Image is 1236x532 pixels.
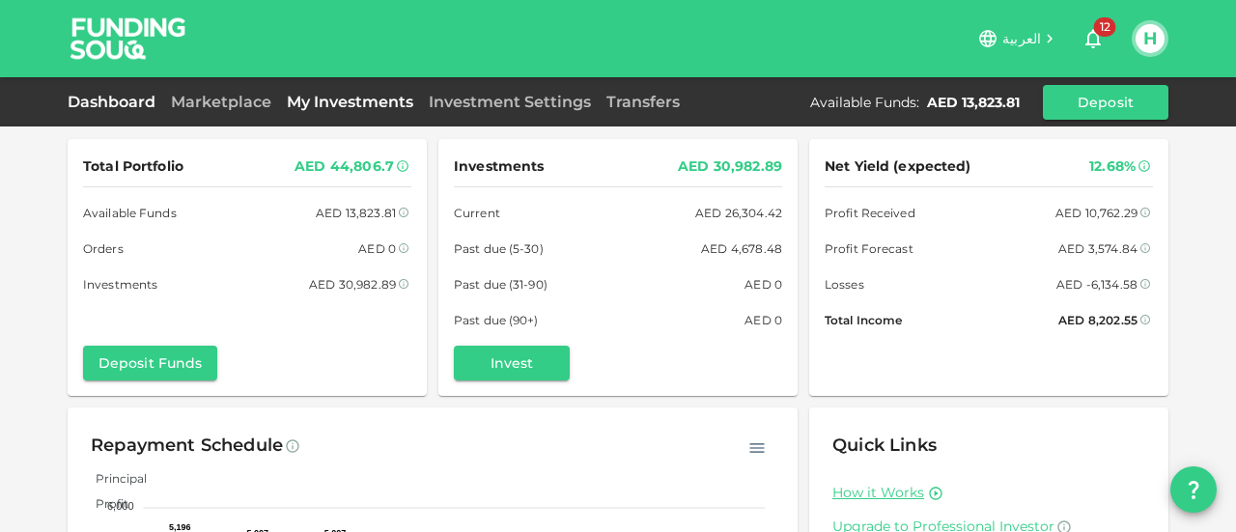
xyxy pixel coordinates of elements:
button: 12 [1074,19,1112,58]
span: Current [454,203,500,223]
button: H [1136,24,1165,53]
div: AED 44,806.7 [295,154,394,179]
div: AED 30,982.89 [309,274,396,294]
span: Investments [83,274,157,294]
div: AED 8,202.55 [1058,310,1138,330]
div: AED 4,678.48 [701,238,782,259]
a: Investment Settings [421,93,599,111]
a: Transfers [599,93,688,111]
div: AED 0 [744,274,782,294]
span: Past due (90+) [454,310,539,330]
div: Available Funds : [810,93,919,112]
span: Profit [81,496,128,511]
div: AED 0 [358,238,396,259]
span: Net Yield (expected) [825,154,971,179]
span: Available Funds [83,203,177,223]
a: My Investments [279,93,421,111]
span: 12 [1094,17,1116,37]
div: Repayment Schedule [91,431,283,462]
a: Marketplace [163,93,279,111]
span: Quick Links [832,434,937,456]
button: Invest [454,346,570,380]
span: Investments [454,154,544,179]
div: AED 26,304.42 [695,203,782,223]
a: How it Works [832,484,924,502]
span: Total Income [825,310,902,330]
div: AED 13,823.81 [927,93,1020,112]
div: AED 3,574.84 [1058,238,1138,259]
span: Profit Forecast [825,238,913,259]
button: Deposit Funds [83,346,217,380]
div: AED 30,982.89 [678,154,782,179]
div: AED 13,823.81 [316,203,396,223]
button: Deposit [1043,85,1168,120]
span: Past due (5-30) [454,238,544,259]
span: Profit Received [825,203,915,223]
span: Orders [83,238,124,259]
div: AED 10,762.29 [1055,203,1138,223]
span: Total Portfolio [83,154,183,179]
a: Dashboard [68,93,163,111]
div: 12.68% [1089,154,1136,179]
div: AED 0 [744,310,782,330]
span: Principal [81,471,147,486]
span: العربية [1002,30,1041,47]
span: Past due (31-90) [454,274,548,294]
span: Losses [825,274,864,294]
div: AED -6,134.58 [1056,274,1138,294]
button: question [1170,466,1217,513]
tspan: 6,000 [107,500,134,512]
